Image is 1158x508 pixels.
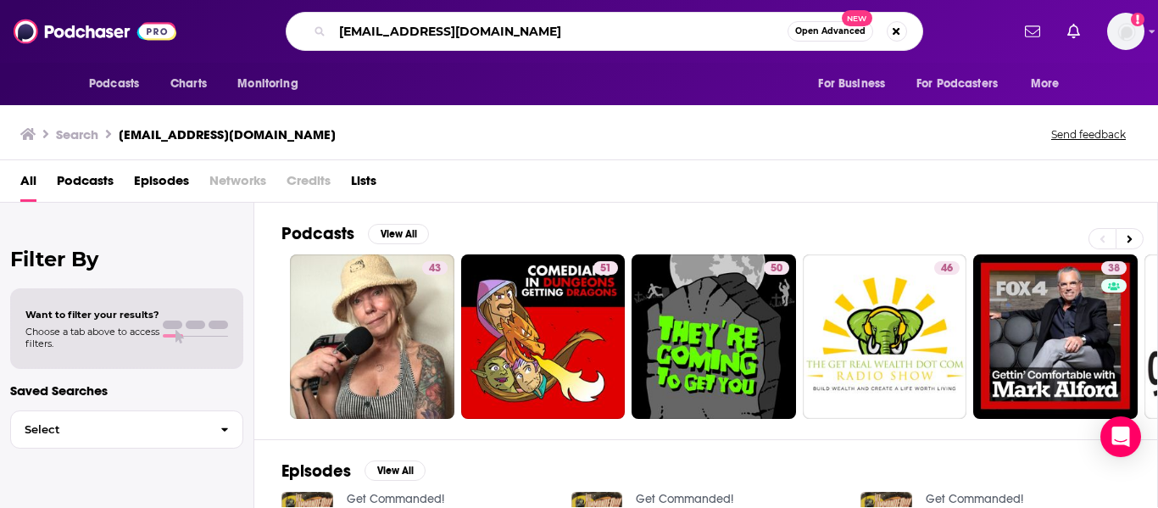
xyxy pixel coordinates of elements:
img: Podchaser - Follow, Share and Rate Podcasts [14,15,176,47]
a: Podcasts [57,167,114,202]
span: For Business [818,72,885,96]
a: 50 [632,254,796,419]
span: 50 [771,260,782,277]
a: 51 [461,254,626,419]
span: Want to filter your results? [25,309,159,321]
button: open menu [905,68,1022,100]
button: Open AdvancedNew [788,21,873,42]
a: PodcastsView All [281,223,429,244]
span: Charts [170,72,207,96]
span: More [1031,72,1060,96]
h2: Episodes [281,461,351,482]
div: Search podcasts, credits, & more... [286,12,923,51]
span: Networks [209,167,266,202]
a: EpisodesView All [281,461,426,482]
a: Show notifications dropdown [1061,17,1087,46]
a: Charts [159,68,217,100]
h2: Podcasts [281,223,354,244]
span: Credits [287,167,331,202]
h2: Filter By [10,247,243,271]
h3: [EMAIL_ADDRESS][DOMAIN_NAME] [119,126,336,142]
a: Lists [351,167,376,202]
span: Open Advanced [795,27,866,36]
button: Select [10,410,243,449]
h3: Search [56,126,98,142]
button: Send feedback [1046,127,1131,142]
span: Logged in as hconnor [1107,13,1144,50]
a: 43 [290,254,454,419]
a: 50 [764,261,789,275]
a: 38 [1101,261,1127,275]
p: Saved Searches [10,382,243,399]
span: For Podcasters [916,72,998,96]
button: open menu [806,68,906,100]
input: Search podcasts, credits, & more... [332,18,788,45]
span: 43 [429,260,441,277]
a: Get Commanded! [347,492,444,506]
span: Monitoring [237,72,298,96]
span: 46 [941,260,953,277]
span: 38 [1108,260,1120,277]
a: All [20,167,36,202]
a: 51 [593,261,618,275]
svg: Add a profile image [1131,13,1144,26]
span: Podcasts [89,72,139,96]
button: Show profile menu [1107,13,1144,50]
a: 38 [973,254,1138,419]
div: Open Intercom Messenger [1100,416,1141,457]
button: View All [368,224,429,244]
button: open menu [225,68,320,100]
a: Episodes [134,167,189,202]
button: open menu [1019,68,1081,100]
button: open menu [77,68,161,100]
a: 46 [803,254,967,419]
a: 46 [934,261,960,275]
a: Get Commanded! [926,492,1023,506]
img: User Profile [1107,13,1144,50]
button: View All [365,461,426,481]
span: Choose a tab above to access filters. [25,326,159,349]
a: Get Commanded! [636,492,733,506]
a: 43 [422,261,448,275]
span: New [842,10,872,26]
span: Select [11,424,207,435]
span: 51 [600,260,611,277]
a: Show notifications dropdown [1018,17,1047,46]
